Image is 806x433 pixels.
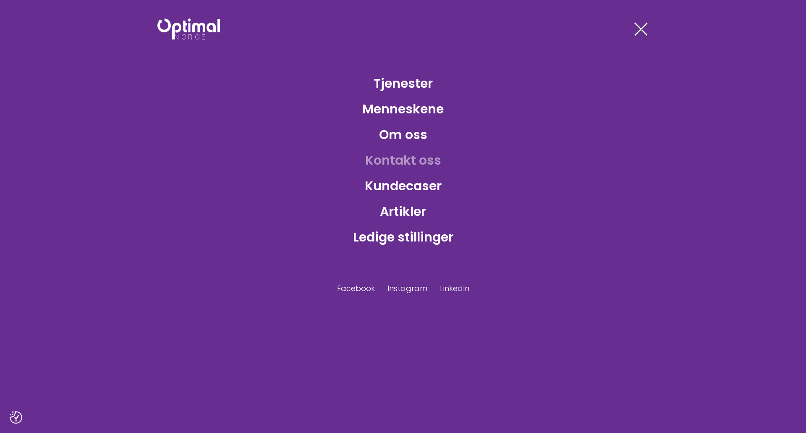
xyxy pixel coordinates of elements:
a: Menneskene [356,95,450,123]
a: Kontakt oss [359,147,448,174]
a: Tjenester [367,70,440,97]
a: Ledige stillinger [346,223,460,251]
a: Facebook [337,283,375,294]
a: Kundecaser [358,172,448,199]
a: Artikler [373,198,433,225]
a: Instagram [387,283,427,294]
button: Samtykkepreferanser [10,411,22,424]
img: Optimal Norge [157,18,220,39]
img: Revisit consent button [10,411,22,424]
a: Om oss [372,121,434,148]
a: LinkedIn [440,283,469,294]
